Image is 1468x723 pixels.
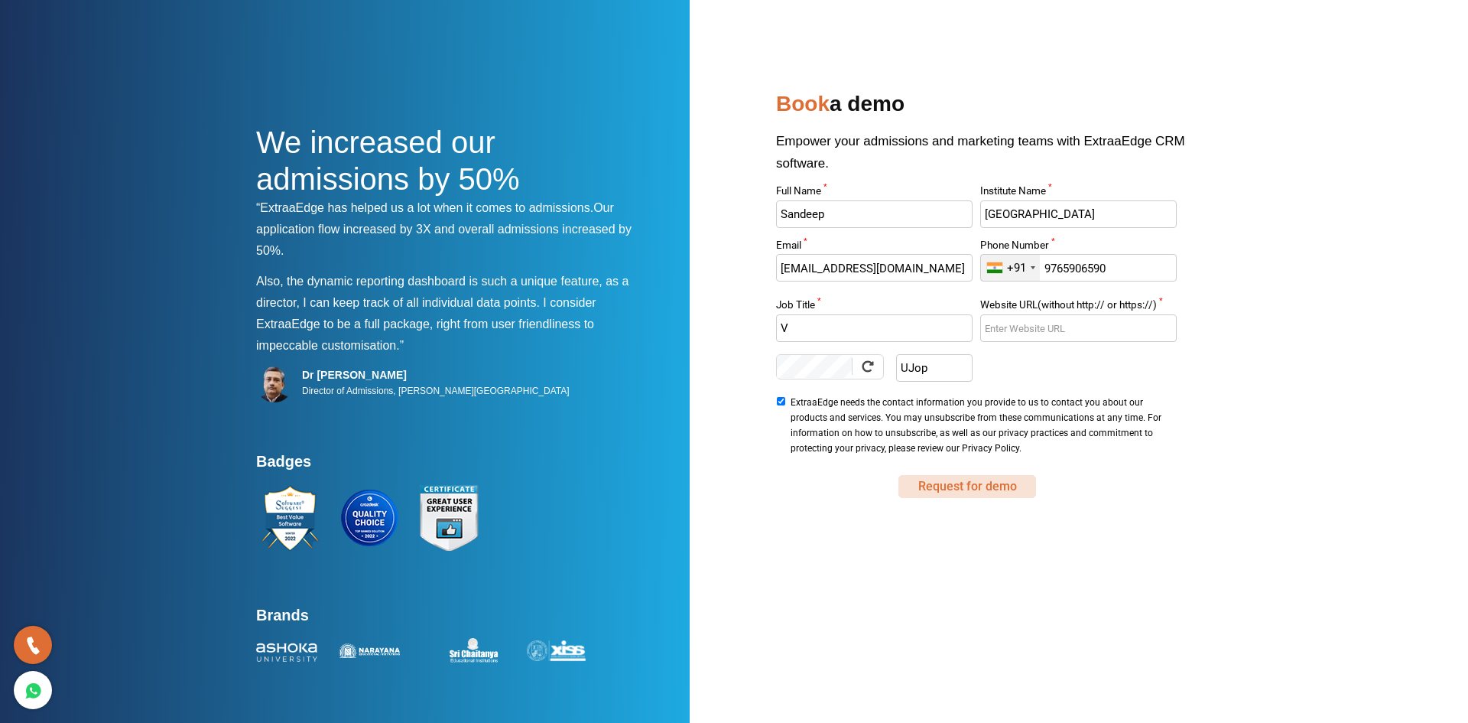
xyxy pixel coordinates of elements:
[776,130,1212,186] p: Empower your admissions and marketing teams with ExtraaEdge CRM software.
[898,475,1036,498] button: SUBMIT
[256,452,646,480] h4: Badges
[776,200,972,228] input: Enter Full Name
[980,186,1176,200] label: Institute Name
[980,300,1176,314] label: Website URL(without http:// or https://)
[256,606,646,633] h4: Brands
[256,201,632,257] span: Our application flow increased by 3X and overall admissions increased by 50%.
[980,240,1176,255] label: Phone Number
[256,125,520,196] span: We increased our admissions by 50%
[256,201,593,214] span: “ExtraaEdge has helped us a lot when it comes to admissions.
[256,275,628,309] span: Also, the dynamic reporting dashboard is such a unique feature, as a director, I can keep track o...
[302,382,570,400] p: Director of Admissions, [PERSON_NAME][GEOGRAPHIC_DATA]
[302,368,570,382] h5: Dr [PERSON_NAME]
[256,296,596,352] span: I consider ExtraaEdge to be a full package, right from user friendliness to impeccable customisat...
[791,395,1171,456] span: ExtraaEdge needs the contact information you provide to us to contact you about our products and ...
[896,354,972,382] input: Enter Text
[776,300,972,314] label: Job Title
[776,186,972,200] label: Full Name
[776,240,972,255] label: Email
[980,314,1176,342] input: Enter Website URL
[1007,261,1026,275] div: +91
[776,92,830,116] span: Book
[980,254,1176,282] input: Enter Phone Number
[980,200,1176,228] input: Enter Institute Name
[776,86,1212,130] h2: a demo
[981,255,1040,281] div: India (भारत): +91
[776,397,786,405] input: ExtraaEdge needs the contact information you provide to us to contact you about our products and ...
[776,314,972,342] input: Enter Job Title
[776,254,972,282] input: Enter Email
